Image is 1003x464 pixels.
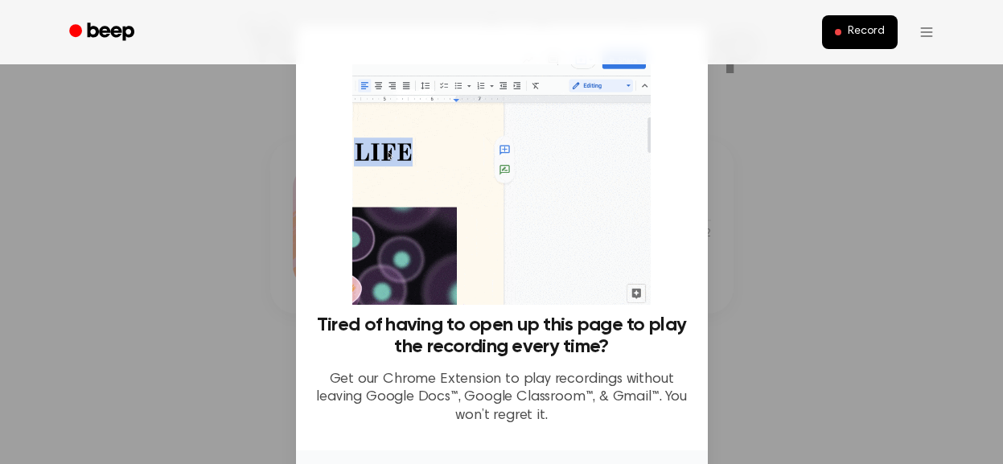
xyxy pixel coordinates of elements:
button: Open menu [907,13,946,51]
h3: Tired of having to open up this page to play the recording every time? [315,314,689,358]
a: Beep [58,17,149,48]
img: Beep extension in action [352,45,651,305]
p: Get our Chrome Extension to play recordings without leaving Google Docs™, Google Classroom™, & Gm... [315,371,689,425]
span: Record [848,25,884,39]
button: Record [822,15,897,49]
